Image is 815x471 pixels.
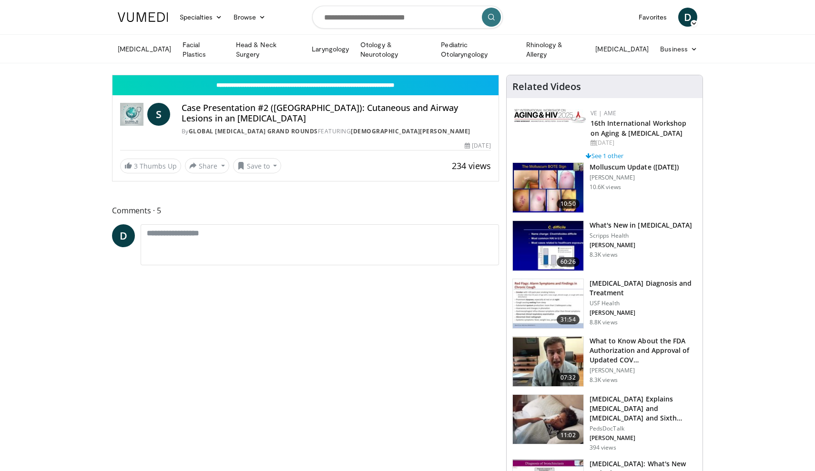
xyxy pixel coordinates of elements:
[134,161,138,170] span: 3
[590,162,679,172] h3: Molluscum Update ([DATE])
[520,40,590,59] a: Rhinology & Allergy
[557,257,580,267] span: 60:26
[590,309,697,317] p: [PERSON_NAME]
[590,394,697,423] h3: [MEDICAL_DATA] Explains [MEDICAL_DATA] and [MEDICAL_DATA] and Sixth Disea…
[513,395,583,444] img: 1e44b3bf-d96b-47ae-a9a2-3e73321d64e0.150x105_q85_crop-smart_upscale.jpg
[233,158,282,173] button: Save to
[513,337,583,386] img: a1e50555-b2fd-4845-bfdc-3eac51376964.150x105_q85_crop-smart_upscale.jpg
[590,232,693,240] p: Scripps Health
[355,40,435,59] a: Otology & Neurotology
[633,8,672,27] a: Favorites
[590,319,618,326] p: 8.8K views
[557,199,580,209] span: 10:50
[182,103,491,123] h4: Case Presentation #2 ([GEOGRAPHIC_DATA]): Cutaneous and Airway Lesions in an [MEDICAL_DATA]
[312,6,503,29] input: Search topics, interventions
[678,8,697,27] a: D
[590,336,697,365] h3: What to Know About the FDA Authorization and Approval of Updated COV…
[557,431,580,440] span: 11:02
[590,300,697,307] p: USF Health
[147,103,170,126] a: S
[654,40,703,59] a: Business
[590,40,654,59] a: [MEDICAL_DATA]
[590,376,618,384] p: 8.3K views
[230,40,306,59] a: Head & Neck Surgery
[590,183,621,191] p: 10.6K views
[118,12,168,22] img: VuMedi Logo
[112,204,499,217] span: Comments 5
[512,394,697,451] a: 11:02 [MEDICAL_DATA] Explains [MEDICAL_DATA] and [MEDICAL_DATA] and Sixth Disea… PedsDocTalk [PER...
[590,367,697,374] p: [PERSON_NAME]
[586,151,623,160] a: See 1 other
[512,81,581,92] h4: Related Videos
[514,109,586,123] img: bc2467d1-3f88-49dc-9c22-fa3546bada9e.png.150x105_q85_autocrop_double_scale_upscale_version-0.2.jpg
[557,315,580,324] span: 31:54
[557,373,580,382] span: 07:32
[512,279,697,329] a: 31:54 [MEDICAL_DATA] Diagnosis and Treatment USF Health [PERSON_NAME] 8.8K views
[512,220,697,271] a: 60:26 What's New in [MEDICAL_DATA] Scripps Health [PERSON_NAME] 8.3K views
[590,251,618,259] p: 8.3K views
[177,40,230,59] a: Facial Plastics
[513,279,583,329] img: 912d4c0c-18df-4adc-aa60-24f51820003e.150x105_q85_crop-smart_upscale.jpg
[351,127,470,135] a: [DEMOGRAPHIC_DATA][PERSON_NAME]
[590,434,697,442] p: [PERSON_NAME]
[174,8,228,27] a: Specialties
[512,336,697,387] a: 07:32 What to Know About the FDA Authorization and Approval of Updated COV… [PERSON_NAME] 8.3K views
[590,425,697,432] p: PedsDocTalk
[452,160,491,171] span: 234 views
[590,241,693,249] p: [PERSON_NAME]
[112,224,135,247] a: D
[435,40,520,59] a: Pediatric Otolaryngology
[591,119,687,138] a: 16th International Workshop on Aging & [MEDICAL_DATA]
[182,127,491,136] div: By FEATURING
[513,221,583,271] img: 8828b190-63b7-4755-985f-be01b6c06460.150x105_q85_crop-smart_upscale.jpg
[590,174,679,181] p: [PERSON_NAME]
[189,127,318,135] a: Global [MEDICAL_DATA] Grand Rounds
[591,139,695,147] div: [DATE]
[590,444,616,451] p: 394 views
[591,109,616,117] a: VE | AME
[513,163,583,212] img: f51b4d6d-4f3a-4ff8-aca7-3ff3d12b1e6d.150x105_q85_crop-smart_upscale.jpg
[306,40,355,59] a: Laryngology
[112,40,177,59] a: [MEDICAL_DATA]
[185,158,229,173] button: Share
[590,279,697,298] h3: [MEDICAL_DATA] Diagnosis and Treatment
[465,141,490,150] div: [DATE]
[590,220,693,230] h3: What's New in [MEDICAL_DATA]
[120,103,143,126] img: Global Infectious Diseases Grand Rounds
[120,159,181,173] a: 3 Thumbs Up
[228,8,272,27] a: Browse
[512,162,697,213] a: 10:50 Molluscum Update ([DATE]) [PERSON_NAME] 10.6K views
